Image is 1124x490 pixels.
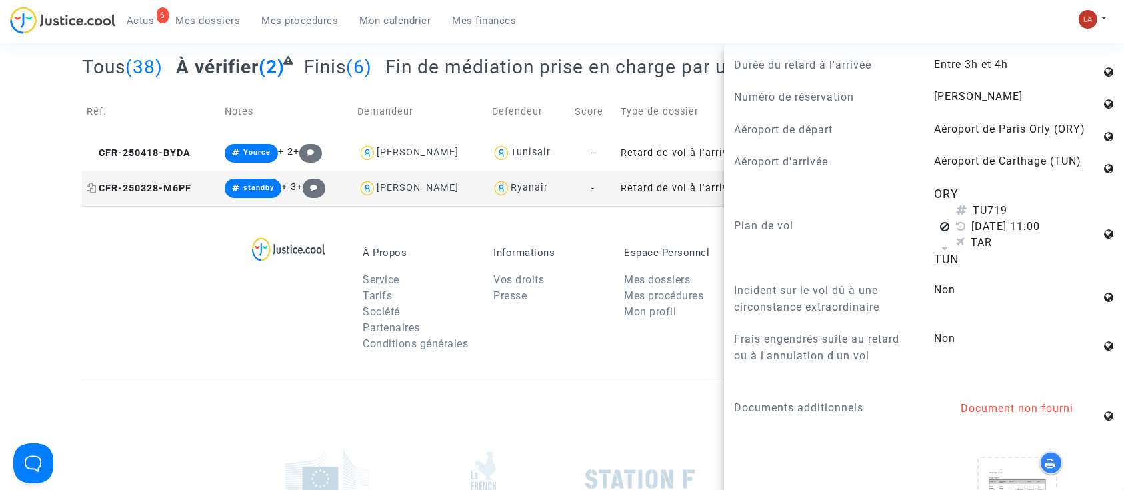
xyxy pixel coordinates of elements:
[734,331,914,364] p: Frais engendrés suite au retard ou à l'annulation d'un vol
[377,147,459,158] div: [PERSON_NAME]
[125,56,163,78] span: (38)
[377,182,459,193] div: [PERSON_NAME]
[252,237,326,261] img: logo-lg.svg
[934,185,1101,203] div: ORY
[10,7,116,34] img: jc-logo.svg
[493,289,527,302] a: Presse
[157,7,169,23] div: 6
[934,58,1008,71] span: Entre 3h et 4h
[363,321,420,334] a: Partenaires
[734,121,914,138] p: Aéroport de départ
[259,56,285,78] span: (2)
[13,443,53,483] iframe: Help Scout Beacon - Open
[934,283,955,296] span: Non
[82,88,220,135] td: Réf.
[385,56,802,78] span: Fin de médiation prise en charge par un avocat
[281,181,297,193] span: + 3
[243,183,274,192] span: standby
[346,56,372,78] span: (6)
[165,11,251,31] a: Mes dossiers
[87,147,191,159] span: CFR-250418-BYDA
[363,337,468,350] a: Conditions générales
[297,181,325,193] span: +
[934,123,1085,135] span: Aéroport de Paris Orly (ORY)
[363,289,392,302] a: Tarifs
[934,251,1101,268] div: TUN
[591,147,595,159] span: -
[251,11,349,31] a: Mes procédures
[492,143,511,163] img: icon-user.svg
[511,147,551,158] div: Tunisair
[734,153,914,170] p: Aéroport d'arrivée
[734,399,914,416] p: Documents additionnels
[511,182,548,193] div: Ryanair
[116,11,165,31] a: 6Actus
[349,11,442,31] a: Mon calendrier
[956,235,1101,251] div: TAR
[734,282,914,315] p: Incident sur le vol dû à une circonstance extraordinaire
[358,179,377,198] img: icon-user.svg
[616,88,778,135] td: Type de dossier
[734,217,914,234] p: Plan de vol
[934,90,1023,103] span: [PERSON_NAME]
[220,88,353,135] td: Notes
[956,219,1101,235] div: [DATE] 11:00
[243,148,271,157] span: Yource
[360,15,431,27] span: Mon calendrier
[934,332,955,345] span: Non
[363,273,399,286] a: Service
[934,401,1101,417] div: Document non fourni
[453,15,517,27] span: Mes finances
[487,88,571,135] td: Defendeur
[363,305,400,318] a: Société
[956,203,1101,219] div: TU719
[493,273,544,286] a: Vos droits
[616,135,778,171] td: Retard de vol à l'arrivée (Règlement CE n°261/2004)
[442,11,527,31] a: Mes finances
[624,247,735,259] p: Espace Personnel
[87,183,191,194] span: CFR-250328-M6PF
[304,56,346,78] span: Finis
[293,146,322,157] span: +
[262,15,339,27] span: Mes procédures
[1079,10,1097,29] img: 3f9b7d9779f7b0ffc2b90d026f0682a9
[591,183,595,194] span: -
[624,273,690,286] a: Mes dossiers
[278,146,293,157] span: + 2
[934,155,1081,167] span: Aéroport de Carthage (TUN)
[82,56,125,78] span: Tous
[734,89,914,105] p: Numéro de réservation
[734,57,914,73] p: Durée du retard à l'arrivée
[616,171,778,206] td: Retard de vol à l'arrivée (Règlement CE n°261/2004)
[358,143,377,163] img: icon-user.svg
[492,179,511,198] img: icon-user.svg
[176,56,259,78] span: À vérifier
[624,289,703,302] a: Mes procédures
[353,88,487,135] td: Demandeur
[570,88,616,135] td: Score
[585,469,695,489] img: stationf.png
[176,15,241,27] span: Mes dossiers
[624,305,676,318] a: Mon profil
[127,15,155,27] span: Actus
[493,247,604,259] p: Informations
[363,247,473,259] p: À Propos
